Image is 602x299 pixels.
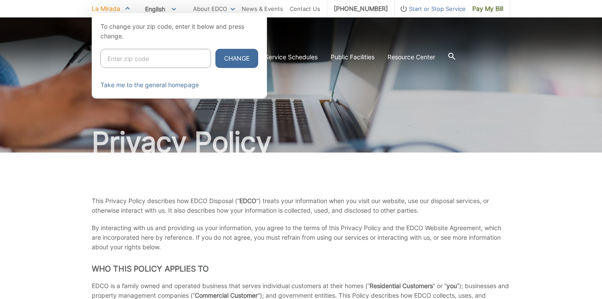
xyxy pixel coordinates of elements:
[138,2,183,16] span: English
[215,49,258,68] button: Change
[472,4,503,14] span: Pay My Bill
[100,80,199,90] a: Take me to the general homepage
[100,49,211,68] input: Enter zip code
[290,4,320,14] a: Contact Us
[193,4,235,14] a: About EDCO
[100,22,258,41] p: To change your zip code, enter it below and press change.
[242,4,283,14] a: News & Events
[92,5,120,12] span: La Mirada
